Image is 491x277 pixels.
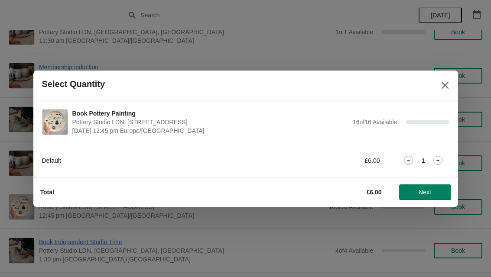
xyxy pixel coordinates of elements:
span: 16 of 16 Available [353,119,397,126]
span: Book Pottery Painting [72,109,348,118]
button: Next [399,184,451,200]
span: Next [419,189,431,196]
strong: £6.00 [366,189,381,196]
img: Book Pottery Painting | Pottery Studio LDN, Unit 1.3, Building A4, 10 Monro Way, London, SE10 0EJ... [42,110,68,135]
strong: Total [40,189,54,196]
button: Close [437,77,453,93]
span: [DATE] 12:45 pm Europe/[GEOGRAPHIC_DATA] [72,126,348,135]
div: £6.00 [300,156,380,165]
strong: 1 [422,156,425,165]
div: Default [42,156,283,165]
h2: Select Quantity [42,79,105,89]
span: Pottery Studio LDN, [STREET_ADDRESS] [72,118,348,126]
